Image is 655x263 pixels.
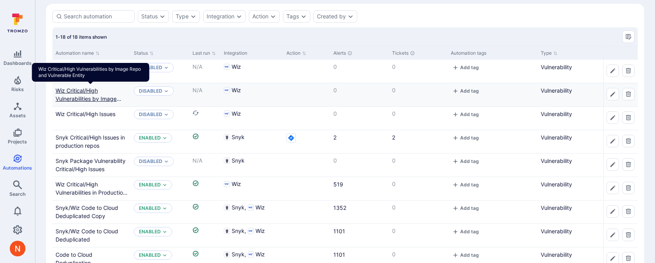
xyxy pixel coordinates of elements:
[162,136,167,140] button: Expand dropdown
[622,64,635,77] button: Delete automation
[139,88,162,94] button: Disabled
[283,107,330,130] div: Cell for Action
[392,50,444,57] div: Tickets
[189,154,221,177] div: Cell for Last run
[56,50,100,56] button: Sort by Automation name
[622,182,635,194] button: Delete automation
[313,10,357,23] div: created by filter
[52,83,131,106] div: Cell for Automation name
[451,157,534,166] div: tags-cell-
[252,13,268,20] button: Action
[448,154,538,177] div: Cell for Automation tags
[330,177,389,200] div: Cell for Alerts
[389,154,448,177] div: Cell for Tickets
[451,250,534,260] div: tags-cell-
[606,135,619,147] button: Edit automation
[451,135,480,141] button: add tag
[389,130,448,153] div: Cell for Tickets
[541,157,619,165] p: Vulnerability
[330,200,389,224] div: Cell for Alerts
[283,130,330,153] div: Cell for Action
[330,83,389,106] div: Cell for Alerts
[256,227,265,235] span: Wiz
[392,227,444,235] p: 0
[131,154,189,177] div: Cell for Status
[172,10,200,23] div: type filter
[189,177,221,200] div: Cell for Last run
[451,205,480,211] button: add tag
[286,50,306,56] button: Sort by Action
[538,177,622,200] div: Cell for Type
[541,204,619,212] p: Vulnerability
[541,250,619,259] p: Vulnerability
[317,13,346,20] button: Created by
[603,60,638,83] div: Cell for
[270,13,276,20] button: Expand dropdown
[139,182,161,188] button: Enabled
[603,177,638,200] div: Cell for
[131,83,189,106] div: Cell for Status
[622,111,635,124] button: Delete automation
[286,13,299,20] button: Tags
[131,177,189,200] div: Cell for Status
[392,157,444,165] p: 0
[538,83,622,106] div: Cell for Type
[451,86,534,96] div: tags-cell-
[622,30,635,43] div: Manage columns
[139,252,161,258] p: Enabled
[283,200,330,224] div: Cell for Action
[221,177,283,200] div: Cell for Integration
[52,60,131,83] div: Cell for Automation name
[10,241,25,256] div: Neeren Patki
[451,64,480,70] button: add tag
[232,63,241,71] span: Wiz
[139,205,161,211] button: Enabled
[451,204,534,213] div: tags-cell-
[9,113,26,118] span: Assets
[606,111,619,124] button: Edit automation
[283,177,330,200] div: Cell for Action
[347,13,354,20] button: Expand dropdown
[448,83,538,106] div: Cell for Automation tags
[221,154,283,177] div: Cell for Integration
[162,206,167,211] button: Expand dropdown
[56,134,125,149] a: Snyk Critical/High Issues in production repos
[11,86,24,92] span: Risks
[622,135,635,147] button: Delete automation
[56,181,128,204] a: Wiz Critical/High Vulnerabilities in Production by Container Image
[451,227,534,237] div: tags-cell-
[333,86,386,94] p: 0
[224,50,280,57] div: Integration
[538,224,622,247] div: Cell for Type
[232,204,246,211] span: Snyk
[603,224,638,247] div: Cell for
[138,10,169,23] div: status filter
[193,86,218,94] p: N/A
[203,10,246,23] div: integration filter
[232,110,241,118] span: Wiz
[541,110,619,118] p: Vulnerability
[232,227,246,235] span: Snyk
[451,133,534,143] div: tags-cell-
[541,86,619,95] p: Vulnerability
[333,157,386,165] p: 0
[451,88,480,94] button: add tag
[451,252,480,258] button: add tag
[52,177,131,200] div: Cell for Automation name
[283,224,330,247] div: Cell for Action
[162,182,167,187] button: Expand dropdown
[392,63,444,71] p: 0
[389,200,448,224] div: Cell for Tickets
[232,86,241,94] span: Wiz
[52,130,131,153] div: Cell for Automation name
[193,63,218,71] p: N/A
[139,64,162,71] button: Disabled
[451,111,480,117] button: add tag
[189,200,221,224] div: Cell for Last run
[330,130,389,153] div: Cell for Alerts
[333,228,345,234] a: 1101
[333,50,386,57] div: Alerts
